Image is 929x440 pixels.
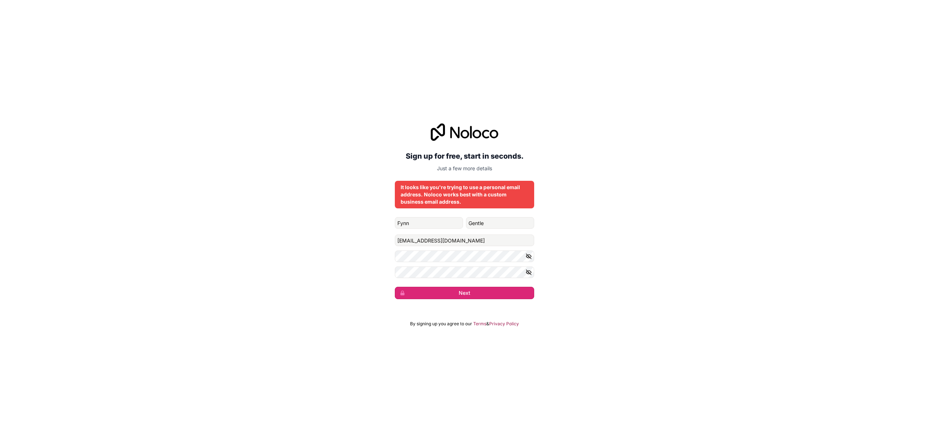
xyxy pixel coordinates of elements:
[489,321,519,327] a: Privacy Policy
[395,165,534,172] p: Just a few more details
[473,321,486,327] a: Terms
[401,184,528,205] div: It looks like you're trying to use a personal email address. Noloco works best with a custom busi...
[395,217,463,229] input: given-name
[410,321,472,327] span: By signing up you agree to our
[395,250,534,262] input: Password
[395,266,534,278] input: Confirm password
[395,287,534,299] button: Next
[395,235,534,246] input: Email address
[486,321,489,327] span: &
[466,217,534,229] input: family-name
[395,150,534,163] h2: Sign up for free, start in seconds.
